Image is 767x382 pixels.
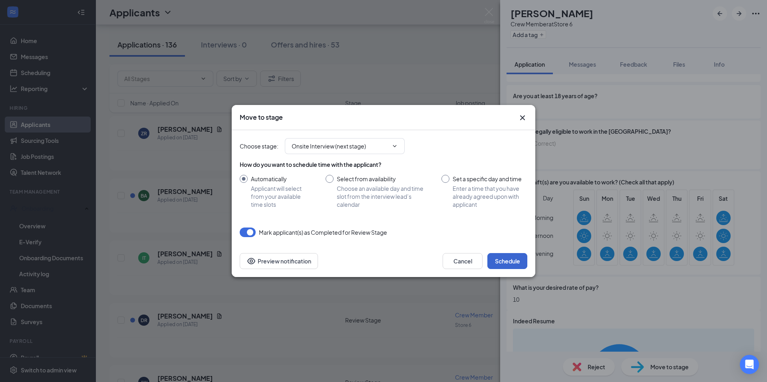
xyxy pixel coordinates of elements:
[240,160,527,168] div: How do you want to schedule time with the applicant?
[518,113,527,123] svg: Cross
[246,256,256,266] svg: Eye
[740,355,759,374] div: Open Intercom Messenger
[518,113,527,123] button: Close
[259,228,387,237] span: Mark applicant(s) as Completed for Review Stage
[443,253,483,269] button: Cancel
[391,143,398,149] svg: ChevronDown
[240,253,318,269] button: Preview notificationEye
[240,113,283,122] h3: Move to stage
[487,253,527,269] button: Schedule
[240,142,278,150] span: Choose stage :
